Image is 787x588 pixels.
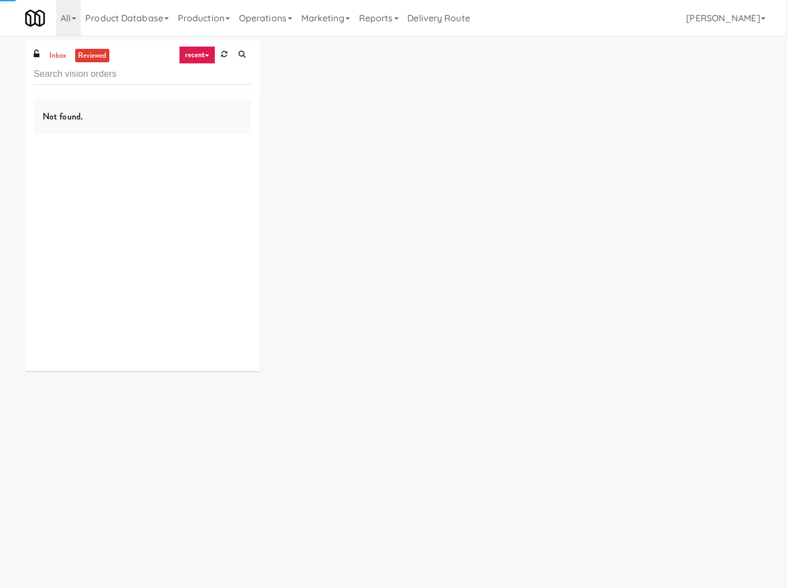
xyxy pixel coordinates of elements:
a: reviewed [75,49,110,63]
a: recent [179,46,216,64]
a: inbox [47,49,70,63]
span: Not found. [43,110,83,123]
input: Search vision orders [34,64,251,85]
img: Micromart [25,8,45,28]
